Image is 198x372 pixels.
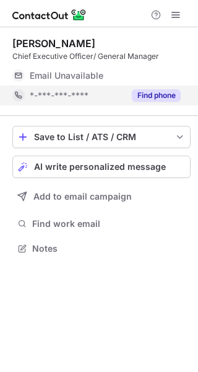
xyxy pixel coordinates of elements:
span: Notes [32,243,186,254]
button: Notes [12,240,191,257]
div: Save to List / ATS / CRM [34,132,169,142]
button: Add to email campaign [12,185,191,208]
span: Add to email campaign [33,192,132,201]
img: ContactOut v5.3.10 [12,7,87,22]
button: Reveal Button [132,89,181,102]
div: [PERSON_NAME] [12,37,95,50]
span: Email Unavailable [30,70,103,81]
div: Chief Executive Officer/ General Manager [12,51,191,62]
span: Find work email [32,218,186,229]
button: Find work email [12,215,191,232]
span: AI write personalized message [34,162,166,172]
button: AI write personalized message [12,156,191,178]
button: save-profile-one-click [12,126,191,148]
